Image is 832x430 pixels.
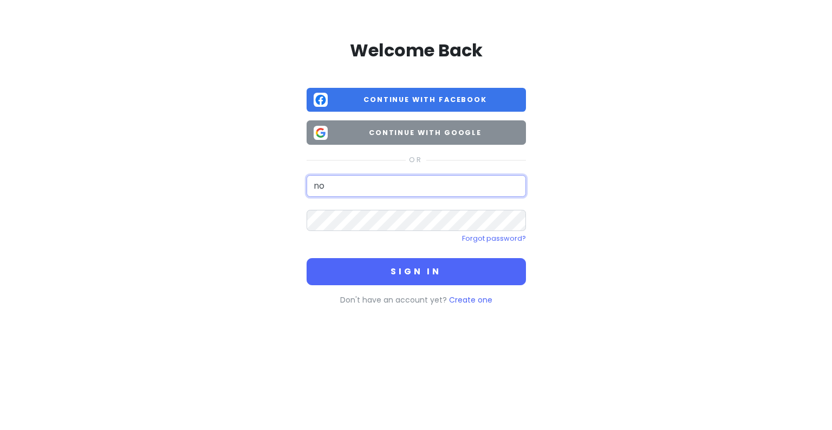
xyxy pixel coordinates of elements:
[332,94,519,105] span: Continue with Facebook
[314,93,328,107] img: Facebook logo
[462,234,526,243] a: Forgot password?
[449,294,492,305] a: Create one
[307,294,526,306] p: Don't have an account yet?
[307,258,526,285] button: Sign in
[307,88,526,112] button: Continue with Facebook
[307,175,526,197] input: Email Address
[332,127,519,138] span: Continue with Google
[307,120,526,145] button: Continue with Google
[307,39,526,62] h2: Welcome Back
[314,126,328,140] img: Google logo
